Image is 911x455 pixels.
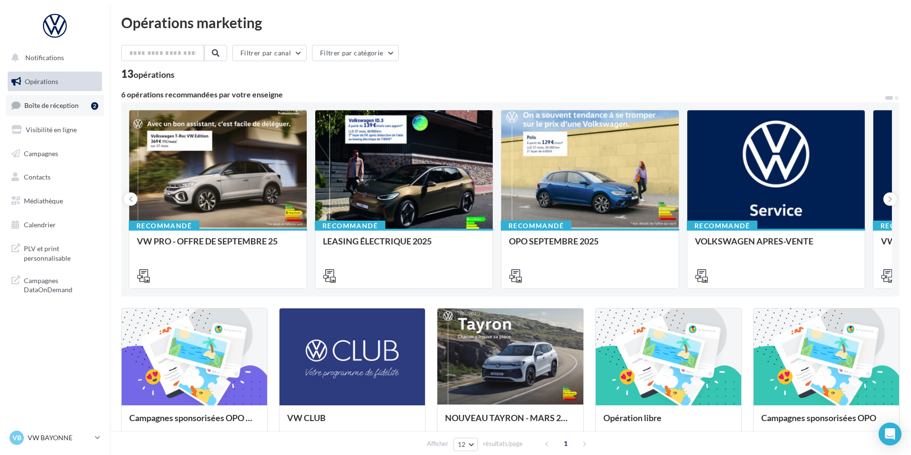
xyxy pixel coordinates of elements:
[121,91,884,98] div: 6 opérations recommandées par votre enseigne
[458,441,466,448] span: 12
[501,221,571,231] div: Recommandé
[137,236,299,255] div: VW PRO - OFFRE DE SEPTEMBRE 25
[24,221,56,229] span: Calendrier
[323,236,485,255] div: LEASING ÉLECTRIQUE 2025
[8,429,102,447] a: VB VW BAYONNE
[6,215,104,235] a: Calendrier
[24,101,79,109] span: Boîte de réception
[24,149,58,157] span: Campagnes
[24,173,51,181] span: Contacts
[12,433,21,443] span: VB
[6,120,104,140] a: Visibilité en ligne
[687,221,757,231] div: Recommandé
[558,436,573,451] span: 1
[24,197,63,205] span: Médiathèque
[761,413,891,432] div: Campagnes sponsorisées OPO
[28,433,91,443] p: VW BAYONNE
[25,77,58,85] span: Opérations
[129,413,259,432] div: Campagnes sponsorisées OPO Septembre
[129,221,199,231] div: Recommandé
[26,126,77,134] span: Visibilité en ligne
[6,72,104,92] a: Opérations
[91,102,98,110] div: 2
[25,53,64,62] span: Notifications
[454,438,478,451] button: 12
[695,236,857,255] div: VOLKSWAGEN APRES-VENTE
[6,95,104,116] a: Boîte de réception2
[427,439,448,448] span: Afficher
[445,413,575,432] div: NOUVEAU TAYRON - MARS 2025
[24,274,98,295] span: Campagnes DataOnDemand
[6,144,104,164] a: Campagnes
[24,242,98,263] span: PLV et print personnalisable
[312,45,399,61] button: Filtrer par catégorie
[509,236,671,255] div: OPO SEPTEMBRE 2025
[6,270,104,298] a: Campagnes DataOnDemand
[603,413,734,432] div: Opération libre
[121,69,175,79] div: 13
[232,45,307,61] button: Filtrer par canal
[6,48,100,68] button: Notifications
[134,70,175,79] div: opérations
[483,439,523,448] span: résultats/page
[6,238,104,266] a: PLV et print personnalisable
[287,413,417,432] div: VW CLUB
[121,15,900,30] div: Opérations marketing
[6,167,104,187] a: Contacts
[315,221,385,231] div: Recommandé
[6,191,104,211] a: Médiathèque
[879,423,901,445] div: Open Intercom Messenger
